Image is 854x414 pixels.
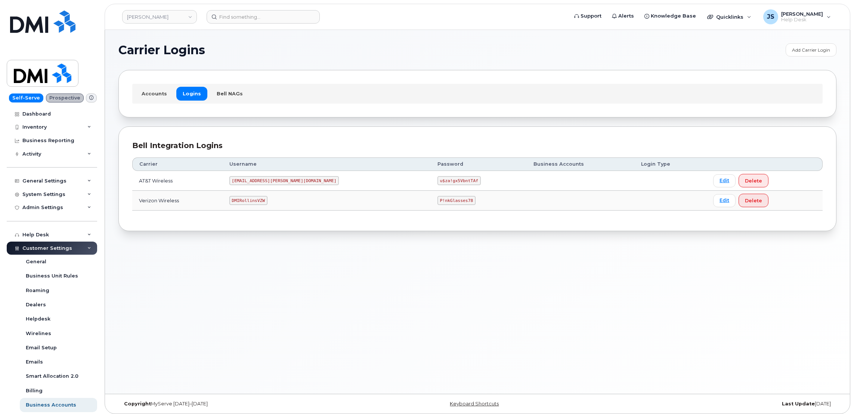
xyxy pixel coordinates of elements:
[597,401,836,407] div: [DATE]
[431,157,527,171] th: Password
[745,177,762,184] span: Delete
[229,196,267,205] code: DMIRollinsVZW
[132,157,223,171] th: Carrier
[782,401,815,407] strong: Last Update
[786,43,836,56] a: Add Carrier Login
[132,191,223,211] td: Verizon Wireless
[739,194,768,207] button: Delete
[176,87,207,100] a: Logins
[450,401,499,407] a: Keyboard Shortcuts
[210,87,249,100] a: Bell NAGs
[437,196,476,205] code: P!nkGlasses78
[135,87,173,100] a: Accounts
[132,171,223,191] td: AT&T Wireless
[634,157,706,171] th: Login Type
[132,140,823,151] div: Bell Integration Logins
[118,401,358,407] div: MyServe [DATE]–[DATE]
[527,157,635,171] th: Business Accounts
[713,194,736,207] a: Edit
[118,45,205,56] span: Carrier Logins
[124,401,151,407] strong: Copyright
[223,157,431,171] th: Username
[745,197,762,204] span: Delete
[229,176,339,185] code: [EMAIL_ADDRESS][PERSON_NAME][DOMAIN_NAME]
[437,176,481,185] code: u$za!gx5VbntTAf
[713,174,736,187] a: Edit
[739,174,768,187] button: Delete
